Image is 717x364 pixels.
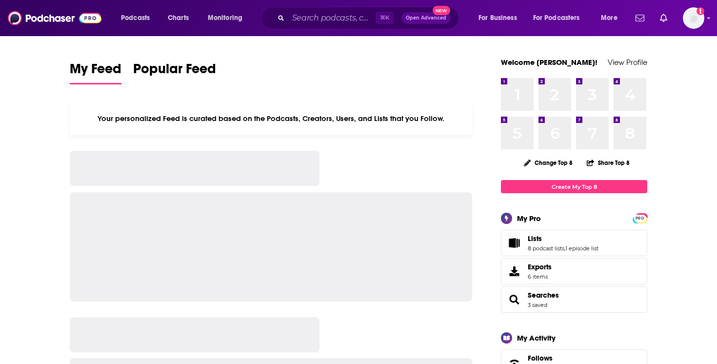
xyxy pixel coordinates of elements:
[564,245,565,252] span: ,
[504,236,524,250] a: Lists
[501,286,647,313] span: Searches
[601,11,617,25] span: More
[533,11,580,25] span: For Podcasters
[528,263,552,271] span: Exports
[433,6,450,15] span: New
[565,245,598,252] a: 1 episode list
[517,214,541,223] div: My Pro
[528,273,552,280] span: 6 items
[517,333,556,343] div: My Activity
[683,7,704,29] button: Show profile menu
[683,7,704,29] span: Logged in as SolComms
[376,12,394,24] span: ⌘ K
[528,354,553,363] span: Follows
[208,11,242,25] span: Monitoring
[501,58,597,67] a: Welcome [PERSON_NAME]!
[527,10,594,26] button: open menu
[608,58,647,67] a: View Profile
[528,234,598,243] a: Lists
[70,61,121,84] a: My Feed
[472,10,529,26] button: open menu
[8,9,101,27] img: Podchaser - Follow, Share and Rate Podcasts
[504,293,524,306] a: Searches
[528,354,614,363] a: Follows
[528,245,564,252] a: 8 podcast lists
[586,153,630,172] button: Share Top 8
[634,214,646,222] a: PRO
[501,180,647,193] a: Create My Top 8
[501,230,647,256] span: Lists
[288,10,376,26] input: Search podcasts, credits, & more...
[697,7,704,15] svg: Add a profile image
[406,16,446,20] span: Open Advanced
[70,61,121,83] span: My Feed
[634,215,646,222] span: PRO
[656,10,671,26] a: Show notifications dropdown
[70,102,472,135] div: Your personalized Feed is curated based on the Podcasts, Creators, Users, and Lists that you Follow.
[114,10,162,26] button: open menu
[504,264,524,278] span: Exports
[161,10,195,26] a: Charts
[201,10,255,26] button: open menu
[632,10,648,26] a: Show notifications dropdown
[133,61,216,84] a: Popular Feed
[683,7,704,29] img: User Profile
[478,11,517,25] span: For Business
[518,157,578,169] button: Change Top 8
[133,61,216,83] span: Popular Feed
[121,11,150,25] span: Podcasts
[528,291,559,300] a: Searches
[594,10,630,26] button: open menu
[401,12,451,24] button: Open AdvancedNew
[271,7,468,29] div: Search podcasts, credits, & more...
[501,258,647,284] a: Exports
[168,11,189,25] span: Charts
[528,302,547,308] a: 3 saved
[528,234,542,243] span: Lists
